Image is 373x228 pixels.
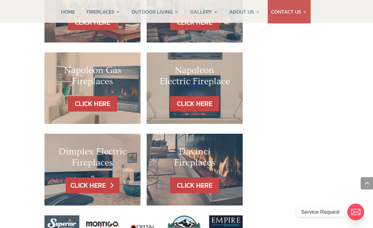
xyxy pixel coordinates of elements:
a: CLICK HERE [68,96,117,112]
a: CLICK HERE [170,177,219,193]
h2: Napoleon Electric Fireplace [159,65,230,90]
a: CLICK HERE [66,177,119,193]
a: CLICK HERE [170,96,219,112]
h2: Napoleon Gas Fireplaces [57,65,128,90]
h2: Dimplex Electric Fireplaces [57,146,128,171]
a: Email [347,204,364,220]
img: superior_logo_white- [48,218,76,227]
h2: Davinci Fireplaces [159,146,230,171]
